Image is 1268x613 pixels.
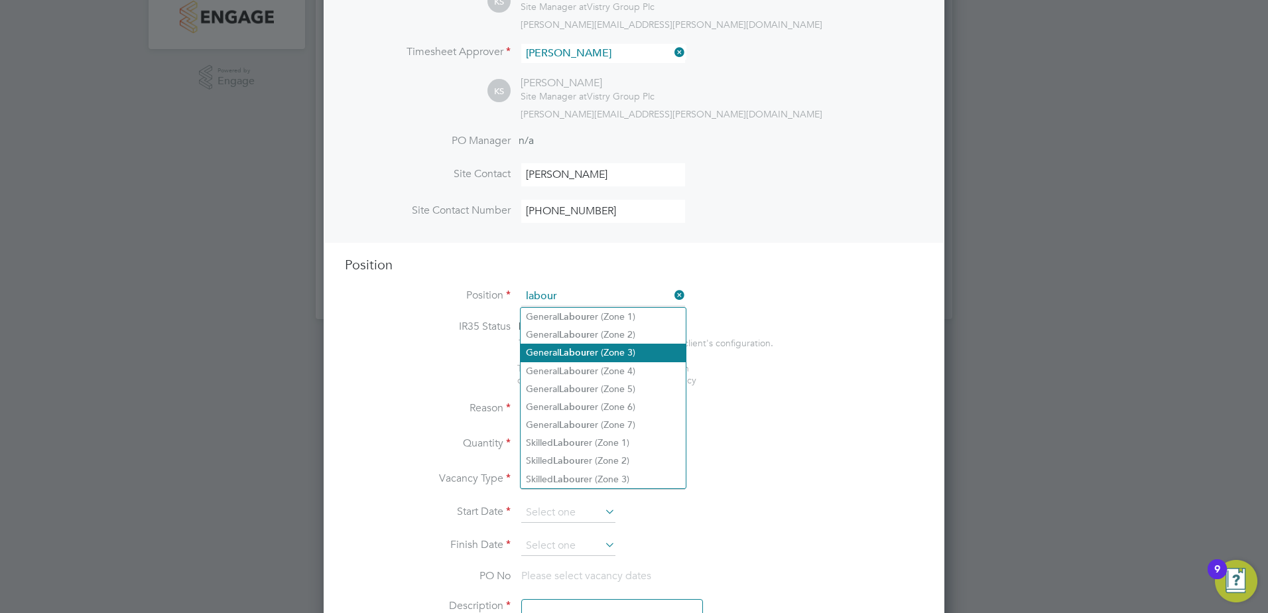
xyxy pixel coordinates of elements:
[521,1,587,13] span: Site Manager at
[521,108,822,120] span: [PERSON_NAME][EMAIL_ADDRESS][PERSON_NAME][DOMAIN_NAME]
[519,334,773,349] div: This feature can be enabled under this client's configuration.
[559,347,590,358] b: Labour
[521,569,651,582] span: Please select vacancy dates
[487,80,511,103] span: KS
[559,311,590,322] b: Labour
[519,320,627,333] span: Disabled for this client.
[559,383,590,395] b: Labour
[345,204,511,218] label: Site Contact Number
[521,76,655,90] div: [PERSON_NAME]
[521,380,686,398] li: General er (Zone 5)
[521,416,686,434] li: General er (Zone 7)
[345,569,511,583] label: PO No
[521,90,587,102] span: Site Manager at
[521,398,686,416] li: General er (Zone 6)
[521,308,686,326] li: General er (Zone 1)
[521,326,686,344] li: General er (Zone 2)
[553,455,584,466] b: Labour
[521,503,615,523] input: Select one
[345,472,511,486] label: Vacancy Type
[345,505,511,519] label: Start Date
[345,401,511,415] label: Reason
[345,320,511,334] label: IR35 Status
[521,90,655,102] div: Vistry Group Plc
[345,289,511,303] label: Position
[521,19,822,31] span: [PERSON_NAME][EMAIL_ADDRESS][PERSON_NAME][DOMAIN_NAME]
[553,437,584,448] b: Labour
[559,366,590,377] b: Labour
[345,256,923,273] h3: Position
[345,437,511,450] label: Quantity
[521,1,655,13] div: Vistry Group Plc
[345,45,511,59] label: Timesheet Approver
[1214,569,1220,586] div: 9
[519,134,534,147] span: n/a
[521,344,686,362] li: General er (Zone 3)
[345,538,511,552] label: Finish Date
[517,362,696,386] span: The status determination for this position can be updated after creating the vacancy
[345,599,511,613] label: Description
[1215,560,1257,602] button: Open Resource Center, 9 new notifications
[521,44,685,63] input: Search for...
[521,287,685,306] input: Search for...
[345,134,511,148] label: PO Manager
[521,470,686,488] li: Skilled er (Zone 3)
[521,536,615,556] input: Select one
[521,362,686,380] li: General er (Zone 4)
[553,474,584,485] b: Labour
[521,434,686,452] li: Skilled er (Zone 1)
[521,452,686,470] li: Skilled er (Zone 2)
[559,401,590,413] b: Labour
[559,329,590,340] b: Labour
[345,167,511,181] label: Site Contact
[559,419,590,431] b: Labour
